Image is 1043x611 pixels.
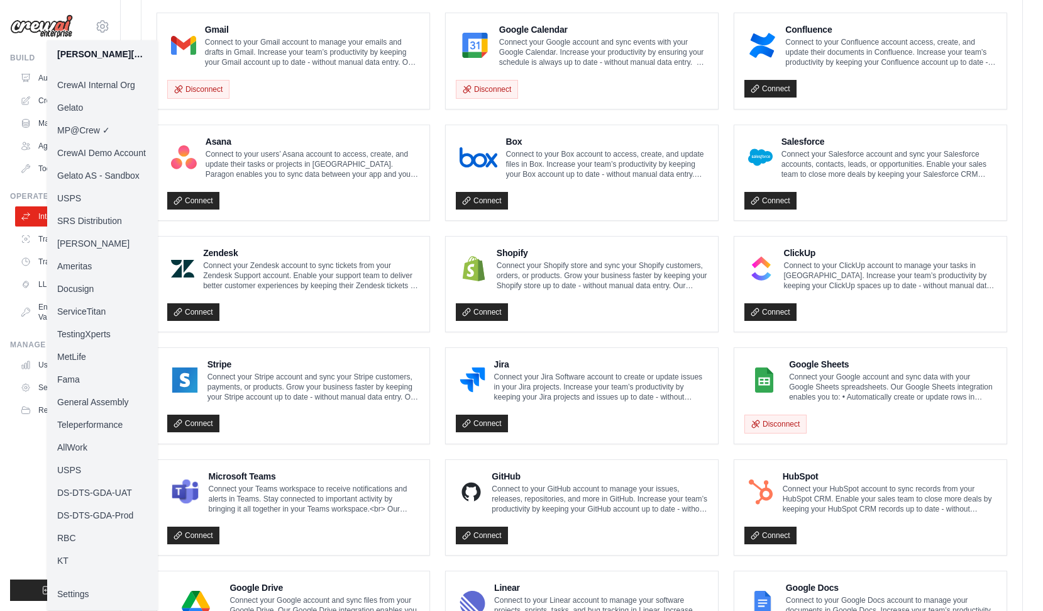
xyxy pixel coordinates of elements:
[47,119,158,142] a: MP@Crew ✓
[494,372,708,402] p: Connect your Jira Software account to create or update issues in your Jira projects. Increase you...
[456,80,518,99] button: Disconnect
[47,413,158,436] a: Teleperformance
[205,23,419,36] h4: Gmail
[15,378,110,398] a: Settings
[171,256,194,281] img: Zendesk Logo
[15,68,110,88] a: Automations
[229,581,419,594] h4: Google Drive
[15,400,110,420] button: Resources
[456,527,508,544] a: Connect
[744,303,797,321] a: Connect
[205,37,419,67] p: Connect to your Gmail account to manage your emails and drafts in Gmail. Increase your team’s pro...
[744,527,797,544] a: Connect
[167,80,229,99] button: Disconnect
[460,33,490,58] img: Google Calendar Logo
[781,135,996,148] h4: Salesforce
[748,479,774,505] img: HubSpot Logo
[47,504,158,527] a: DS-DTS-GDA-Prod
[47,164,158,187] a: Gelato AS - Sandbox
[207,372,419,402] p: Connect your Stripe account and sync your Stripe customers, payments, or products. Grow your busi...
[167,415,219,432] a: Connect
[748,145,773,170] img: Salesforce Logo
[47,583,158,605] a: Settings
[47,368,158,391] a: Fama
[167,527,219,544] a: Connect
[171,33,196,58] img: Gmail Logo
[15,206,110,227] a: Integrations
[10,580,110,601] button: Logout
[47,527,158,549] a: RBC
[744,80,797,98] a: Connect
[783,247,996,259] h4: ClickUp
[15,297,110,327] a: Environment Variables
[456,415,508,432] a: Connect
[15,229,110,249] a: Traces
[460,479,483,505] img: GitHub Logo
[47,391,158,413] a: General Assembly
[499,23,708,36] h4: Google Calendar
[167,303,219,321] a: Connect
[789,358,996,371] h4: Google Sheets
[497,261,708,291] p: Connect your Shopify store and sync your Shopify customers, orders, or products. Grow your busine...
[47,549,158,572] a: KT
[460,256,488,281] img: Shopify Logo
[15,113,110,133] a: Marketplace
[47,481,158,504] a: DS-DTS-GDA-UAT
[748,33,776,58] img: Confluence Logo
[783,484,996,514] p: Connect your HubSpot account to sync records from your HubSpot CRM. Enable your sales team to clo...
[167,192,219,210] a: Connect
[783,470,996,483] h4: HubSpot
[499,37,708,67] p: Connect your Google account and sync events with your Google Calendar. Increase your productivity...
[744,415,807,434] button: Disconnect
[456,192,508,210] a: Connect
[47,142,158,164] a: CrewAI Demo Account
[47,345,158,368] a: MetLife
[208,470,419,483] h4: Microsoft Teams
[492,470,708,483] h4: GitHub
[47,323,158,345] a: TestingXperts
[208,484,419,514] p: Connect your Teams workspace to receive notifications and alerts in Teams. Stay connected to impo...
[47,187,158,210] a: USPS
[460,145,497,170] img: Box Logo
[506,135,708,148] h4: Box
[15,355,110,375] a: Usage
[47,74,158,96] a: CrewAI Internal Org
[748,367,780,393] img: Google Sheets Logo
[980,551,1043,611] iframe: Chat Widget
[785,23,996,36] h4: Confluence
[57,48,148,60] div: [PERSON_NAME][EMAIL_ADDRESS][DOMAIN_NAME]
[492,484,708,514] p: Connect to your GitHub account to manage your issues, releases, repositories, and more in GitHub....
[786,581,996,594] h4: Google Docs
[206,149,419,179] p: Connect to your users’ Asana account to access, create, and update their tasks or projects in [GE...
[506,149,708,179] p: Connect to your Box account to access, create, and update files in Box. Increase your team’s prod...
[456,303,508,321] a: Connect
[10,53,110,63] div: Build
[15,252,110,272] a: Trace Events
[15,136,110,156] a: Agents
[47,210,158,232] a: SRS Distribution
[10,340,110,350] div: Manage
[47,436,158,459] a: AllWork
[494,358,708,371] h4: Jira
[748,256,775,281] img: ClickUp Logo
[781,149,996,179] p: Connect your Salesforce account and sync your Salesforce accounts, contacts, leads, or opportunit...
[15,159,110,179] a: Tool Registry
[460,367,485,393] img: Jira Logo
[47,277,158,300] a: Docusign
[47,96,158,119] a: Gelato
[203,261,419,291] p: Connect your Zendesk account to sync tickets from your Zendesk Support account. Enable your suppo...
[10,14,73,38] img: Logo
[497,247,708,259] h4: Shopify
[15,91,110,111] a: Crew Studio
[206,135,419,148] h4: Asana
[785,37,996,67] p: Connect to your Confluence account access, create, and update their documents in Confluence. Incr...
[171,479,199,505] img: Microsoft Teams Logo
[47,459,158,481] a: USPS
[15,274,110,294] a: LLM Connections
[47,232,158,255] a: [PERSON_NAME]
[494,581,708,594] h4: Linear
[38,405,74,415] span: Resources
[783,261,996,291] p: Connect to your ClickUp account to manage your tasks in [GEOGRAPHIC_DATA]. Increase your team’s p...
[171,145,197,170] img: Asana Logo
